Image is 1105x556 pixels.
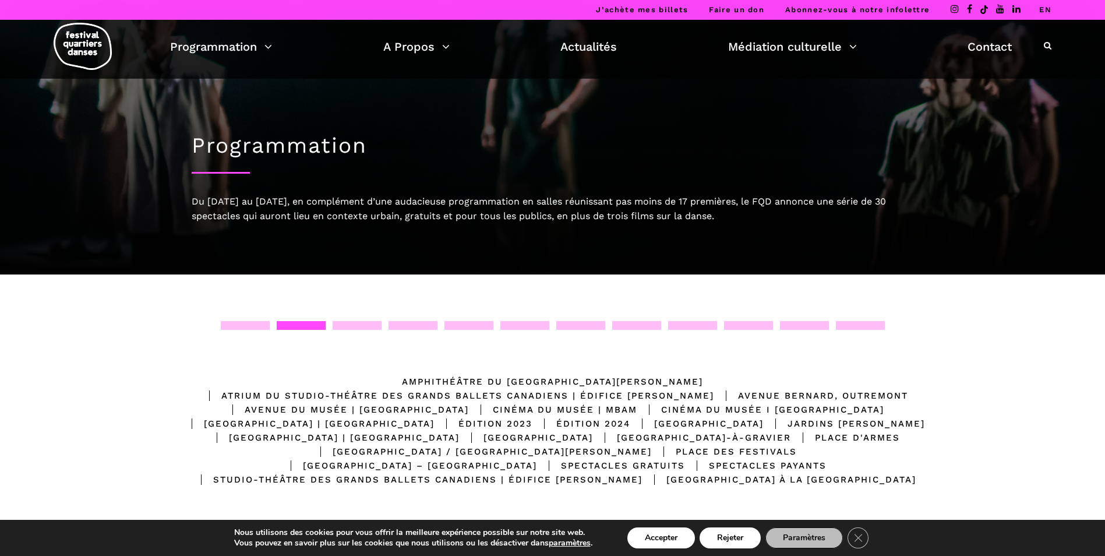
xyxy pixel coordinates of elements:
[968,37,1012,57] a: Contact
[532,417,630,431] div: Édition 2024
[700,527,761,548] button: Rejeter
[197,389,714,403] div: Atrium du Studio-Théâtre des Grands Ballets Canadiens | Édifice [PERSON_NAME]
[1039,5,1051,14] a: EN
[402,375,703,389] div: Amphithéâtre du [GEOGRAPHIC_DATA][PERSON_NAME]
[714,389,908,403] div: Avenue Bernard, Outremont
[189,473,642,487] div: Studio-Théâtre des Grands Ballets Canadiens | Édifice [PERSON_NAME]
[469,403,637,417] div: Cinéma du Musée | MBAM
[221,403,469,417] div: Avenue du Musée | [GEOGRAPHIC_DATA]
[192,133,914,159] h1: Programmation
[630,417,764,431] div: [GEOGRAPHIC_DATA]
[652,445,797,459] div: Place des Festivals
[764,417,925,431] div: Jardins [PERSON_NAME]
[637,403,884,417] div: Cinéma du Musée I [GEOGRAPHIC_DATA]
[627,527,695,548] button: Accepter
[593,431,791,445] div: [GEOGRAPHIC_DATA]-à-Gravier
[596,5,688,14] a: J’achète mes billets
[460,431,593,445] div: [GEOGRAPHIC_DATA]
[383,37,450,57] a: A Propos
[180,417,435,431] div: [GEOGRAPHIC_DATA] | [GEOGRAPHIC_DATA]
[192,194,914,224] div: Du [DATE] au [DATE], en complément d’une audacieuse programmation en salles réunissant pas moins ...
[279,459,537,473] div: [GEOGRAPHIC_DATA] – [GEOGRAPHIC_DATA]
[537,459,685,473] div: Spectacles gratuits
[709,5,764,14] a: Faire un don
[170,37,272,57] a: Programmation
[234,527,592,538] p: Nous utilisons des cookies pour vous offrir la meilleure expérience possible sur notre site web.
[560,37,617,57] a: Actualités
[791,431,900,445] div: Place d'Armes
[205,431,460,445] div: [GEOGRAPHIC_DATA] | [GEOGRAPHIC_DATA]
[549,538,591,548] button: paramètres
[309,445,652,459] div: [GEOGRAPHIC_DATA] / [GEOGRAPHIC_DATA][PERSON_NAME]
[728,37,857,57] a: Médiation culturelle
[54,23,112,70] img: logo-fqd-med
[848,527,869,548] button: Close GDPR Cookie Banner
[685,459,827,473] div: Spectacles Payants
[765,527,843,548] button: Paramètres
[435,417,532,431] div: Édition 2023
[642,473,916,487] div: [GEOGRAPHIC_DATA] à la [GEOGRAPHIC_DATA]
[785,5,930,14] a: Abonnez-vous à notre infolettre
[234,538,592,548] p: Vous pouvez en savoir plus sur les cookies que nous utilisons ou les désactiver dans .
